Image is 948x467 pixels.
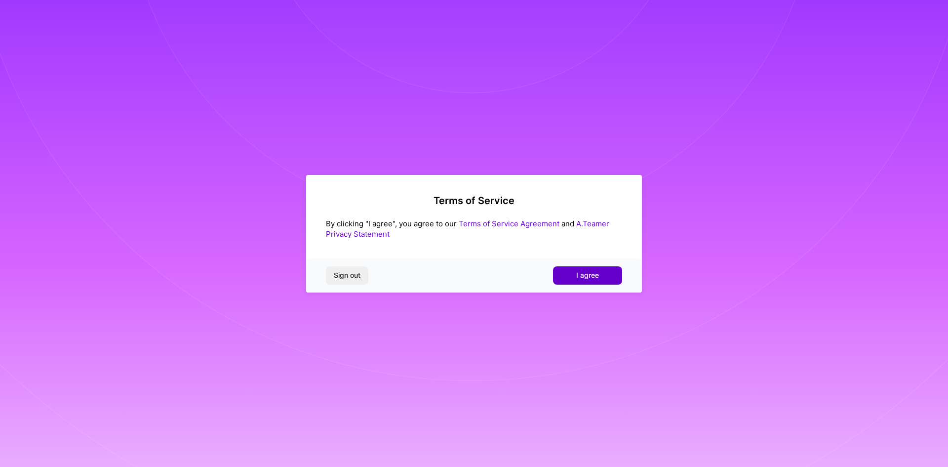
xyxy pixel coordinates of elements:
[576,270,599,280] span: I agree
[553,266,622,284] button: I agree
[326,266,368,284] button: Sign out
[459,219,559,228] a: Terms of Service Agreement
[334,270,360,280] span: Sign out
[326,195,622,207] h2: Terms of Service
[326,218,622,239] div: By clicking "I agree", you agree to our and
